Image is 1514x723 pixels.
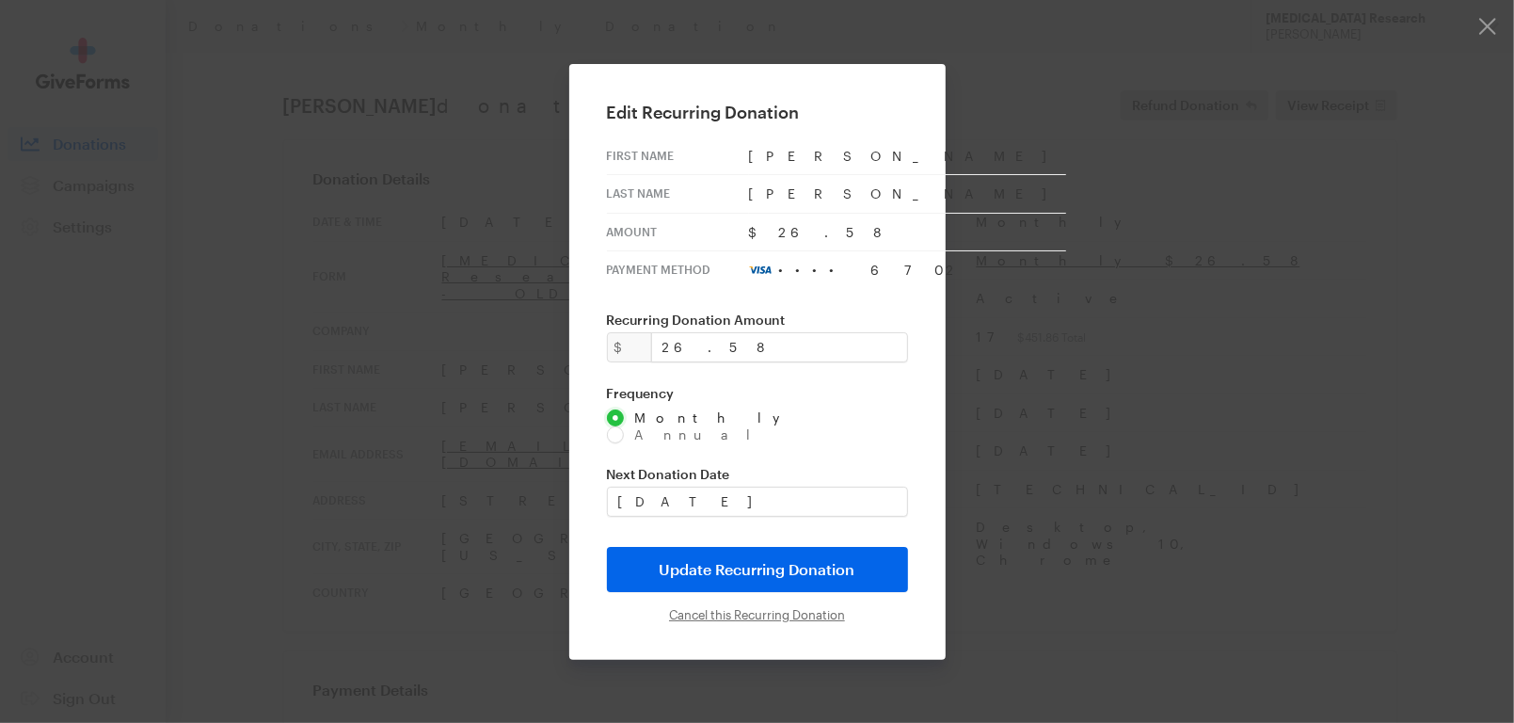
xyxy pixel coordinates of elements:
label: Frequency [607,385,908,402]
input: Cancel this Recurring Donation [669,607,845,622]
img: BrightFocus Foundation | Alzheimer's Disease Research [593,31,922,85]
h2: Edit Recurring Donation [607,102,908,122]
td: •••• 6702 [749,251,1066,289]
td: Thank You! [475,151,1040,212]
td: [PERSON_NAME] [749,175,1066,214]
th: Payment Method [607,251,749,289]
th: Last Name [607,175,749,214]
input: Update Recurring Donation [607,547,908,592]
td: $26.58 [749,213,1066,251]
div: $ [607,332,652,362]
th: First Name [607,137,749,175]
label: Recurring Donation Amount [607,312,908,329]
th: Amount [607,213,749,251]
label: Next Donation Date [607,466,908,483]
td: [PERSON_NAME] [749,137,1066,175]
